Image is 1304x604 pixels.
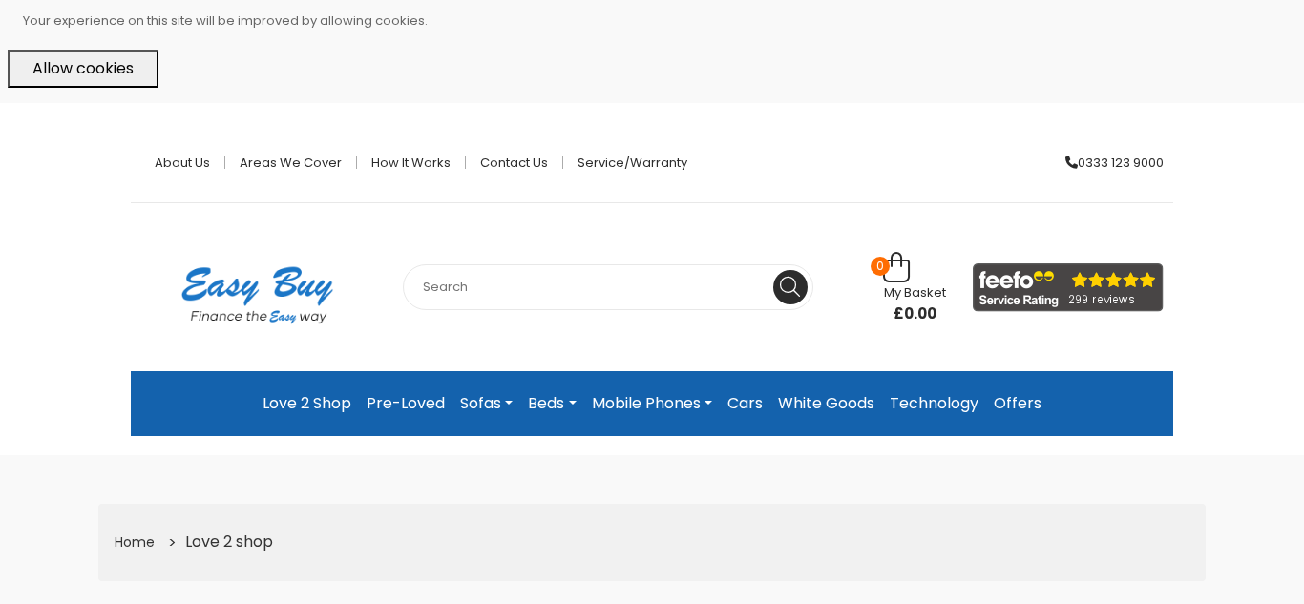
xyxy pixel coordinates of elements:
input: Search [403,264,813,310]
p: Your experience on this site will be improved by allowing cookies. [23,8,1296,34]
span: 0 [871,257,890,276]
img: Easy Buy [162,241,352,348]
a: Home [115,532,155,552]
a: Areas we cover [225,156,357,169]
img: feefo_logo [973,263,1164,312]
a: Service/Warranty [563,156,687,169]
a: Technology [882,386,986,421]
a: 0 My Basket £0.00 [846,262,946,303]
a: Mobile Phones [584,386,720,421]
a: 0333 123 9000 [1051,156,1164,169]
a: White Goods [770,386,882,421]
a: Contact Us [466,156,563,169]
span: My Basket [884,283,946,302]
li: Love 2 shop [161,528,275,557]
a: Love 2 Shop [255,386,359,421]
a: Pre-Loved [359,386,452,421]
a: Sofas [452,386,520,421]
button: Allow cookies [8,50,158,88]
a: Offers [986,386,1049,421]
span: £0.00 [884,304,946,323]
a: About Us [140,156,225,169]
a: Beds [520,386,583,421]
a: Cars [720,386,770,421]
a: How it works [357,156,466,169]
